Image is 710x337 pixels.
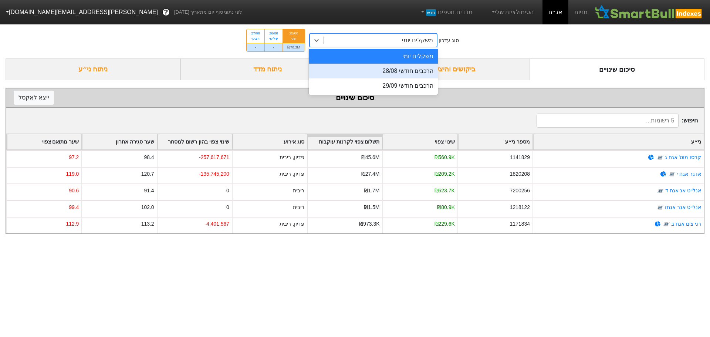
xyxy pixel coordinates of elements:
div: 120.7 [141,170,154,178]
div: 1141829 [510,154,530,161]
a: אדגר אגח י [677,171,701,177]
div: משקלים יומי [309,49,438,64]
div: - [247,43,264,51]
div: ₪78.2M [283,43,305,51]
div: Toggle SortBy [158,134,232,149]
img: tase link [656,204,664,211]
img: SmartBull [594,5,704,20]
div: ₪973.3K [359,220,379,228]
div: פדיון, ריבית [280,220,304,228]
div: 27/08 [251,31,260,36]
div: 102.0 [141,203,154,211]
a: אנלייט אנר אגחז [665,204,701,210]
div: ניתוח מדד [180,58,355,80]
div: הרכבים חודשי 29/09 [309,78,438,93]
div: 1171834 [510,220,530,228]
div: ₪1.5M [364,203,379,211]
div: Toggle SortBy [383,134,457,149]
div: 119.0 [66,170,79,178]
div: 99.4 [69,203,79,211]
div: ₪623.7K [435,187,455,195]
button: ייצא לאקסל [14,91,54,105]
div: ₪560.9K [435,154,455,161]
div: ₪229.6K [435,220,455,228]
div: סיכום שינויים [530,58,705,80]
span: ? [164,7,168,17]
div: 25/08 [287,31,300,36]
div: 0 [226,203,229,211]
div: Toggle SortBy [7,134,81,149]
div: Toggle SortBy [533,134,704,149]
span: לפי נתוני סוף יום מתאריך [DATE] [174,9,242,16]
div: רביעי [251,36,260,41]
div: Toggle SortBy [308,134,382,149]
a: אנלייט אנ אגח ד [665,188,701,193]
div: פדיון, ריבית [280,154,304,161]
div: ₪209.2K [435,170,455,178]
input: 5 רשומות... [537,114,679,128]
div: - [265,43,283,51]
div: 97.2 [69,154,79,161]
div: -135,745,200 [199,170,229,178]
div: ניתוח ני״ע [6,58,180,80]
div: ביקושים והיצעים צפויים [355,58,530,80]
img: tase link [668,171,676,178]
div: ₪27.4M [361,170,380,178]
div: ₪80.9K [437,203,454,211]
div: 91.4 [144,187,154,195]
div: 26/08 [269,31,278,36]
div: משקלים יומי [402,36,433,45]
div: סיכום שינויים [14,92,696,103]
img: tase link [657,187,664,195]
span: חדש [426,9,436,16]
div: Toggle SortBy [233,134,307,149]
div: ₪1.7M [364,187,379,195]
div: פדיון, ריבית [280,170,304,178]
span: חיפוש : [537,114,698,128]
div: ₪45.6M [361,154,380,161]
a: קרסו מוט' אגח ג [665,154,701,160]
div: 90.6 [69,187,79,195]
a: מדדים נוספיםחדש [417,5,476,20]
div: ריבית [293,187,304,195]
div: 7200256 [510,187,530,195]
div: Toggle SortBy [458,134,532,149]
div: 1820208 [510,170,530,178]
div: -4,401,567 [204,220,229,228]
div: 113.2 [141,220,154,228]
div: 1218122 [510,203,530,211]
div: Toggle SortBy [82,134,156,149]
div: ריבית [293,203,304,211]
div: 98.4 [144,154,154,161]
a: הסימולציות שלי [487,5,537,20]
div: 112.9 [66,220,79,228]
img: tase link [656,154,664,161]
div: 0 [226,187,229,195]
div: -257,617,671 [199,154,229,161]
div: סוג עדכון [439,37,459,44]
div: שני [287,36,300,41]
div: שלישי [269,36,278,41]
div: הרכבים חודשי 28/08 [309,64,438,78]
a: רני צים אגח ב [671,221,701,227]
img: tase link [663,220,670,228]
